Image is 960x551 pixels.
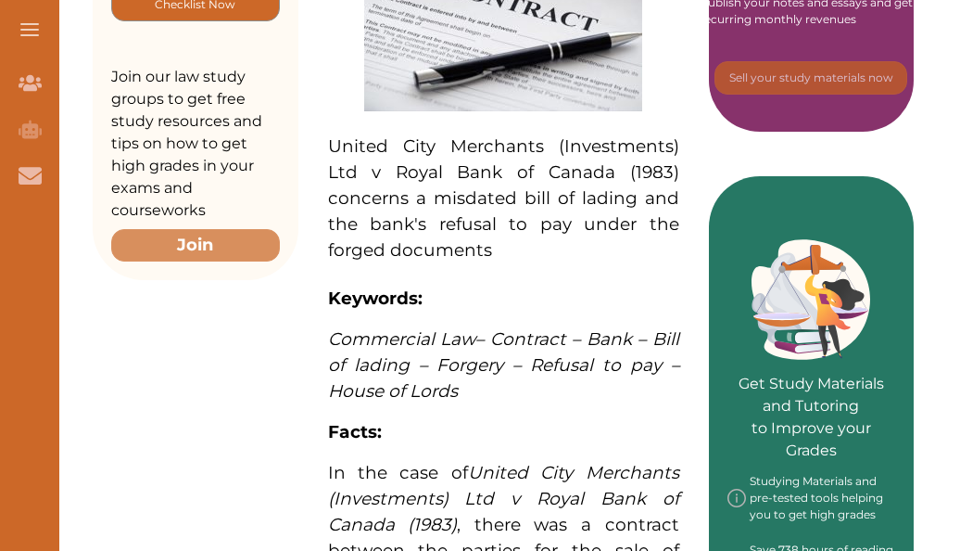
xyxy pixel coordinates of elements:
p: Join our law study groups to get free study resources and tips on how to get high grades in your ... [111,66,280,222]
img: info-img [727,473,746,523]
span: Commercial Law [328,328,476,350]
p: Sell your study materials now [729,70,893,86]
strong: Facts: [328,421,382,442]
img: Green card image [752,239,870,360]
button: [object Object] [714,61,907,95]
span: United City Merchants (Investments) Ltd v Royal Bank of Canada (1983) concerns a misdated bill of... [328,135,679,261]
div: Studying Materials and pre-tested tools helping you to get high grades [727,473,896,523]
span: – Contract – Bank – Bill of lading – Forgery – Refusal to pay – House of Lords [328,328,679,402]
strong: Keywords: [328,288,423,309]
button: Join [111,229,280,262]
p: Get Study Materials and Tutoring to Improve your Grades [727,321,896,462]
span: United City Merchants (Investments) Ltd v Royal Bank of Canada (1983) [328,462,679,535]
